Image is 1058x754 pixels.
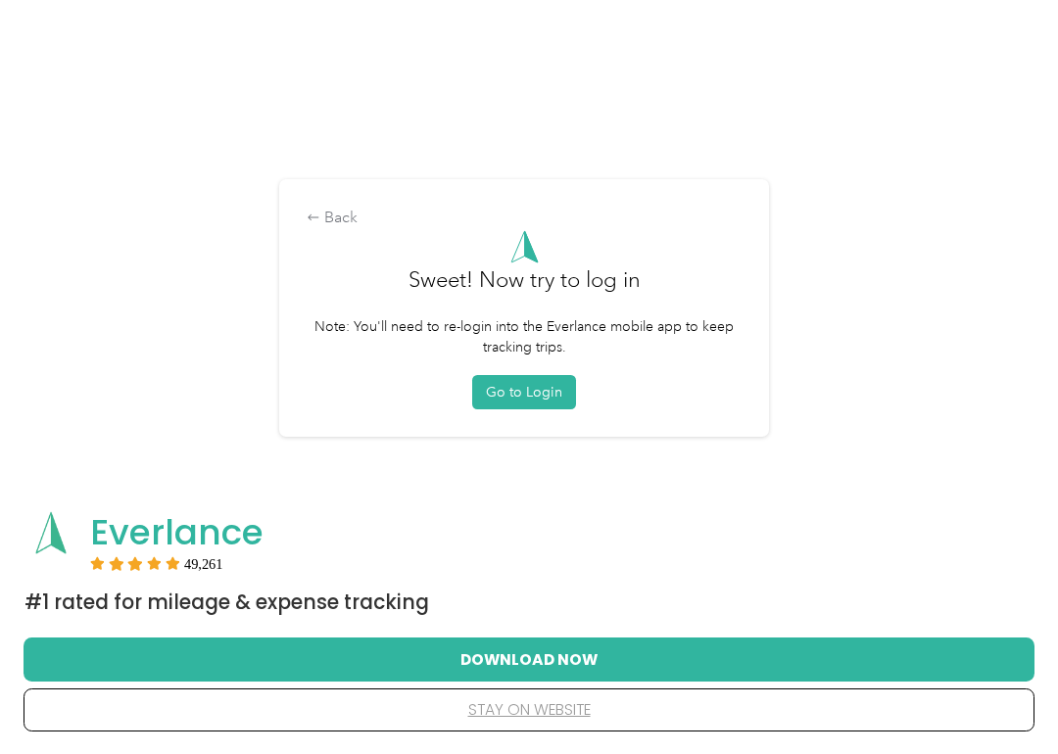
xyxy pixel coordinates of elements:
img: App logo [24,506,77,559]
p: Note: You'll need to re-login into the Everlance mobile app to keep tracking trips. [307,316,742,357]
div: Rating:5 stars [90,556,223,570]
span: #1 Rated for Mileage & Expense Tracking [24,589,429,616]
button: Go to Login [472,375,576,409]
h3: Sweet! Now try to log in [409,263,641,316]
div: Back [307,207,742,230]
button: stay on website [55,689,1003,730]
span: User reviews count [184,558,223,570]
button: Download Now [55,638,1003,680]
span: Everlance [90,507,264,557]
